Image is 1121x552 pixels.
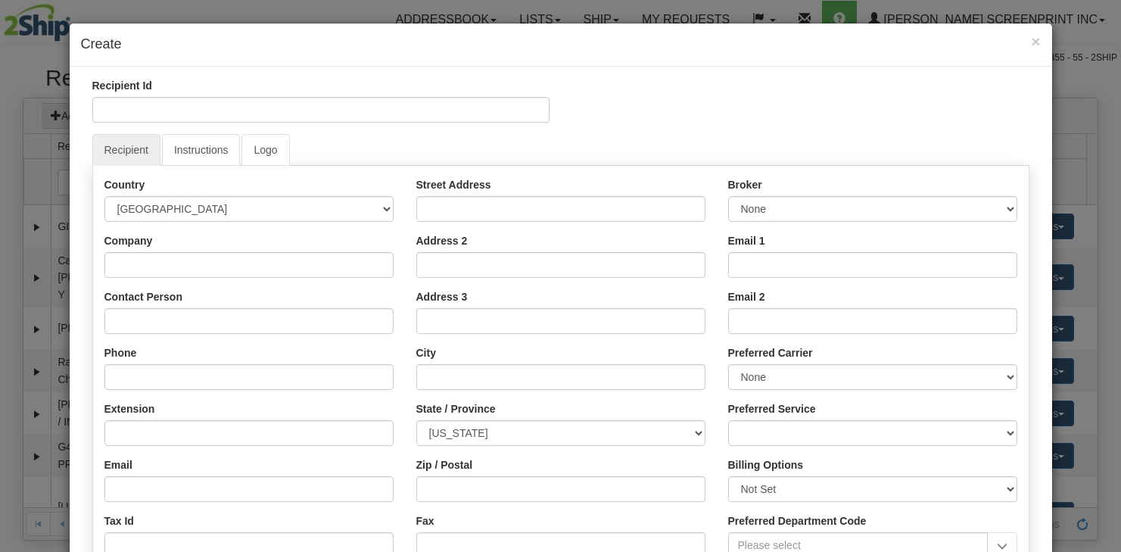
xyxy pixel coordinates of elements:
[728,345,813,360] label: Preferred Carrier
[416,289,468,304] label: Address 3
[92,78,152,93] label: Recipient Id
[104,177,145,192] label: Country
[162,134,241,166] a: Instructions
[728,177,762,192] label: Broker
[728,289,765,304] label: Email 2
[1031,33,1040,50] span: ×
[81,35,1041,55] h4: Create
[728,457,804,472] label: Billing Options
[104,289,182,304] label: Contact Person
[416,457,473,472] label: Zip / Postal
[416,177,491,192] label: Street Address
[104,345,137,360] label: Phone
[416,345,436,360] label: City
[416,513,434,529] label: Fax
[92,134,160,166] a: Recipient
[104,233,153,248] label: Company
[241,134,289,166] a: Logo
[416,233,468,248] label: Address 2
[416,401,496,416] label: State / Province
[728,513,867,529] label: Preferred Department Code
[1031,33,1040,49] button: Close
[728,233,765,248] label: Email 1
[728,401,816,416] label: Preferred Service
[1086,198,1119,353] iframe: chat widget
[104,513,134,529] label: Tax Id
[104,401,155,416] label: Extension
[104,457,132,472] label: Email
